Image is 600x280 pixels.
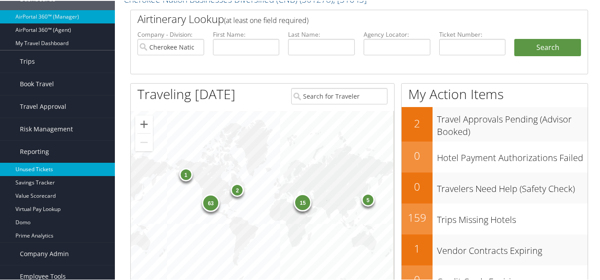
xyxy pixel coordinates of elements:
a: 0Hotel Payment Authorizations Failed [402,141,588,172]
label: Company - Division: [137,29,204,38]
a: 0Travelers Need Help (Safety Check) [402,172,588,203]
button: Zoom in [135,115,153,132]
a: 159Trips Missing Hotels [402,203,588,234]
h2: 1 [402,240,433,255]
input: Search for Traveler [291,87,387,104]
label: First Name: [213,29,280,38]
label: Last Name: [288,29,355,38]
h1: My Action Items [402,84,588,103]
span: Reporting [20,140,49,162]
h3: Travel Approvals Pending (Advisor Booked) [437,108,588,137]
label: Agency Locator: [364,29,430,38]
h2: 159 [402,209,433,224]
a: 1Vendor Contracts Expiring [402,234,588,265]
div: 5 [361,192,375,206]
h2: Airtinerary Lookup [137,11,543,26]
span: Book Travel [20,72,54,94]
span: Travel Approval [20,95,66,117]
h3: Hotel Payment Authorizations Failed [437,146,588,163]
h2: 2 [402,115,433,130]
a: 2Travel Approvals Pending (Advisor Booked) [402,106,588,140]
h2: 0 [402,178,433,193]
h3: Travelers Need Help (Safety Check) [437,177,588,194]
label: Ticket Number: [439,29,506,38]
button: Search [514,38,581,56]
h3: Trips Missing Hotels [437,208,588,225]
h2: 0 [402,147,433,162]
button: Zoom out [135,133,153,150]
h3: Vendor Contracts Expiring [437,239,588,256]
div: 63 [202,193,220,211]
span: Trips [20,50,35,72]
h1: Traveling [DATE] [137,84,235,103]
div: 1 [179,167,193,180]
div: 15 [294,193,311,211]
div: 2 [231,183,244,196]
span: Risk Management [20,117,73,139]
span: Company Admin [20,242,69,264]
span: (at least one field required) [224,15,308,24]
